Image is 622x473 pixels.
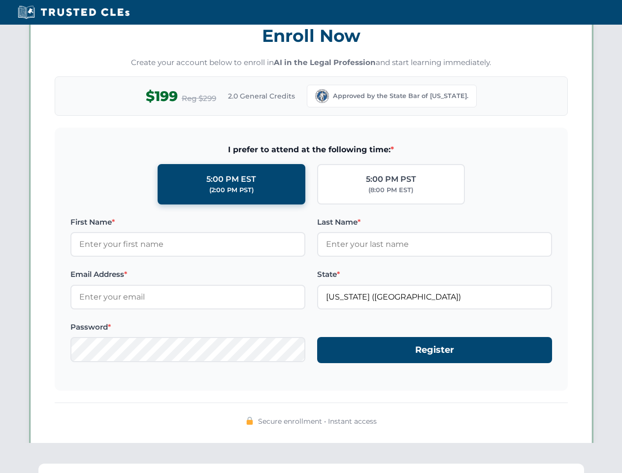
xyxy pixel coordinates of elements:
[317,285,552,309] input: Nevada (NV)
[366,173,416,186] div: 5:00 PM PST
[70,285,305,309] input: Enter your email
[146,85,178,107] span: $199
[70,269,305,280] label: Email Address
[333,91,468,101] span: Approved by the State Bar of [US_STATE].
[274,58,376,67] strong: AI in the Legal Profession
[317,337,552,363] button: Register
[206,173,256,186] div: 5:00 PM EST
[70,321,305,333] label: Password
[55,20,568,51] h3: Enroll Now
[209,185,254,195] div: (2:00 PM PST)
[70,143,552,156] span: I prefer to attend at the following time:
[258,416,377,427] span: Secure enrollment • Instant access
[182,93,216,104] span: Reg $299
[228,91,295,101] span: 2.0 General Credits
[317,269,552,280] label: State
[317,216,552,228] label: Last Name
[15,5,132,20] img: Trusted CLEs
[55,57,568,68] p: Create your account below to enroll in and start learning immediately.
[70,232,305,257] input: Enter your first name
[315,89,329,103] img: Nevada Bar
[246,417,254,425] img: 🔒
[368,185,413,195] div: (8:00 PM EST)
[317,232,552,257] input: Enter your last name
[70,216,305,228] label: First Name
